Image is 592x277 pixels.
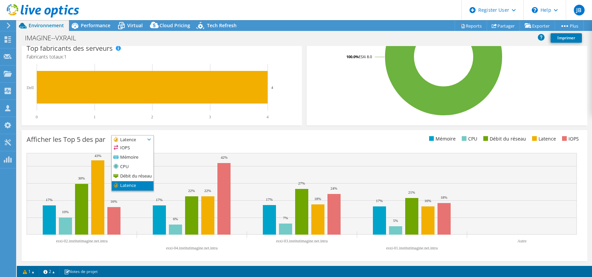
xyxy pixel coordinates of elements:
[482,135,526,143] li: Débit du réseau
[59,267,102,276] a: Notes de projet
[271,85,273,89] text: 4
[314,197,321,201] text: 18%
[376,199,383,203] text: 17%
[62,210,69,214] text: 10%
[127,22,143,29] span: Virtual
[393,219,398,223] text: 5%
[204,189,211,193] text: 22%
[346,54,359,59] tspan: 100.0%
[112,162,153,172] li: CPU
[56,239,108,243] text: esxi-02.institutimagine.net.intra
[267,115,269,119] text: 4
[166,246,218,250] text: esxi-04.institutimagine.net.intra
[266,197,273,201] text: 17%
[517,239,526,243] text: Autre
[487,21,520,31] a: Partager
[112,172,153,181] li: Débit du réseau
[27,45,113,52] h3: Top fabricants des serveurs
[29,22,64,29] span: Environnement
[207,22,237,29] span: Tech Refresh
[424,199,431,203] text: 16%
[532,7,538,13] svg: \n
[386,246,438,250] text: esxi-01.institutimagine.net.intra
[160,22,190,29] span: Cloud Pricing
[112,153,153,162] li: Mémoire
[81,22,110,29] span: Performance
[46,198,53,202] text: 17%
[555,21,584,31] a: Plus
[221,155,228,159] text: 42%
[112,144,153,153] li: IOPS
[530,135,556,143] li: Latence
[39,267,60,276] a: 2
[78,176,85,180] text: 30%
[22,34,86,42] h1: IMAGINE--VXRAIL
[460,135,477,143] li: CPU
[276,239,328,243] text: esxi-03.institutimagine.net.intra
[36,115,38,119] text: 0
[330,186,337,190] text: 24%
[551,33,582,43] a: Imprimer
[455,21,487,31] a: Reports
[94,115,96,119] text: 1
[408,190,415,194] text: 21%
[64,53,67,60] span: 1
[27,85,34,90] text: Dell
[427,135,456,143] li: Mémoire
[441,195,447,199] text: 18%
[151,115,153,119] text: 2
[209,115,211,119] text: 3
[574,5,585,15] span: JB
[95,154,101,158] text: 43%
[156,198,163,202] text: 17%
[560,135,579,143] li: IOPS
[298,181,305,185] text: 27%
[173,217,178,221] text: 6%
[18,267,39,276] a: 1
[283,216,288,220] text: 7%
[359,54,372,59] tspan: ESXi 8.0
[27,53,297,61] h4: Fabricants totaux:
[520,21,555,31] a: Exporter
[112,135,145,144] span: Latence
[188,189,195,193] text: 22%
[110,199,117,203] text: 16%
[112,181,153,191] li: Latence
